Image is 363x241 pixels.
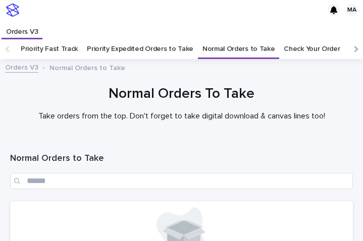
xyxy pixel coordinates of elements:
[5,61,38,73] a: Orders V3
[49,62,125,73] p: Normal Orders to Take
[10,153,353,165] h1: Normal Orders to Take
[284,39,340,59] a: Check Your Order
[202,39,275,59] a: Normal Orders to Take
[87,39,193,59] a: Priority Expedited Orders to Take
[6,4,19,17] img: stacker-logo-s-only.png
[10,85,353,103] h1: Normal Orders To Take
[2,20,42,38] a: Orders V3
[10,173,353,189] input: Search
[346,4,358,16] div: MA
[21,39,78,59] a: Priority Fast Track
[6,20,38,36] p: Orders V3
[10,111,353,121] p: Take orders from the top. Don't forget to take digital download & canvas lines too!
